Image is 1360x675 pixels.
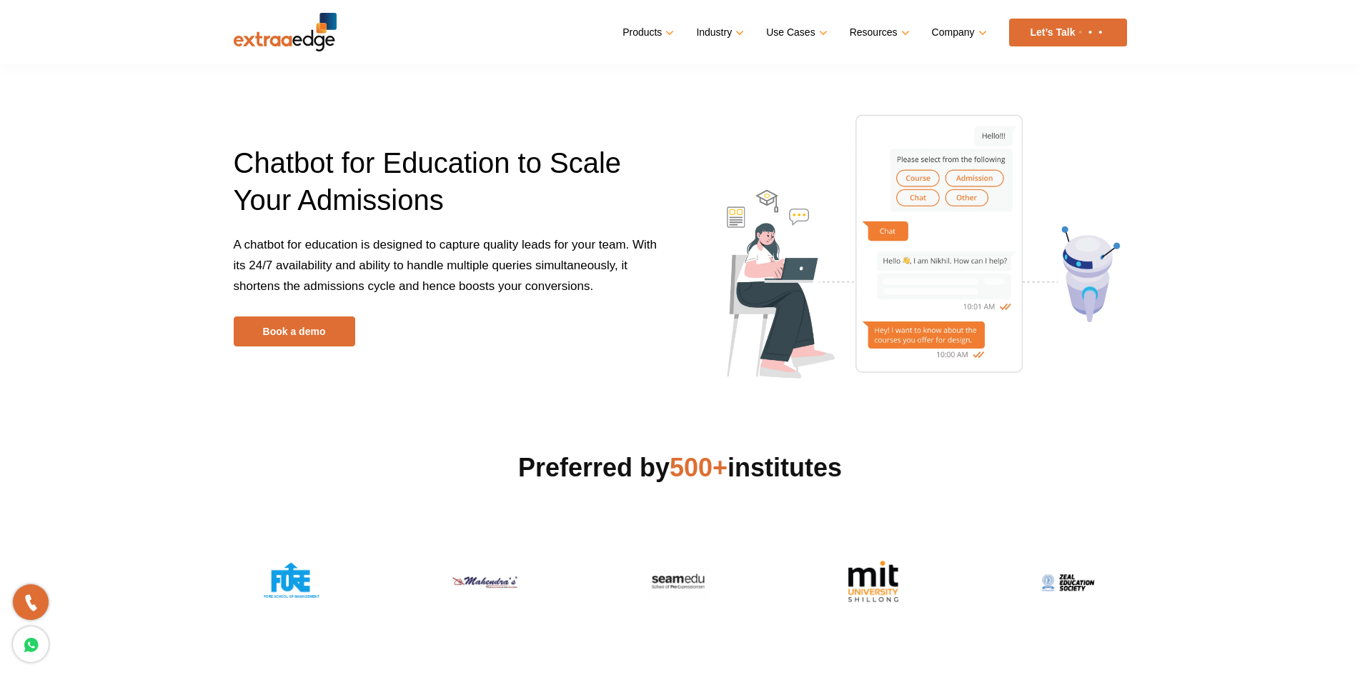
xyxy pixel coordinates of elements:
a: Company [932,22,984,43]
span: Chatbot for Education to Scale Your Admissions [234,147,622,216]
a: Industry [696,22,741,43]
a: Use Cases [766,22,824,43]
a: Let’s Talk [1009,19,1127,46]
span: A chatbot for education is designed to capture quality leads for your team. With its 24/7 availab... [234,238,657,293]
a: Products [622,22,671,43]
span: 500+ [670,453,728,482]
img: chatbot [720,111,1127,379]
a: Book a demo [234,316,355,346]
a: Resources [850,22,907,43]
h2: Preferred by institutes [234,451,1127,485]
